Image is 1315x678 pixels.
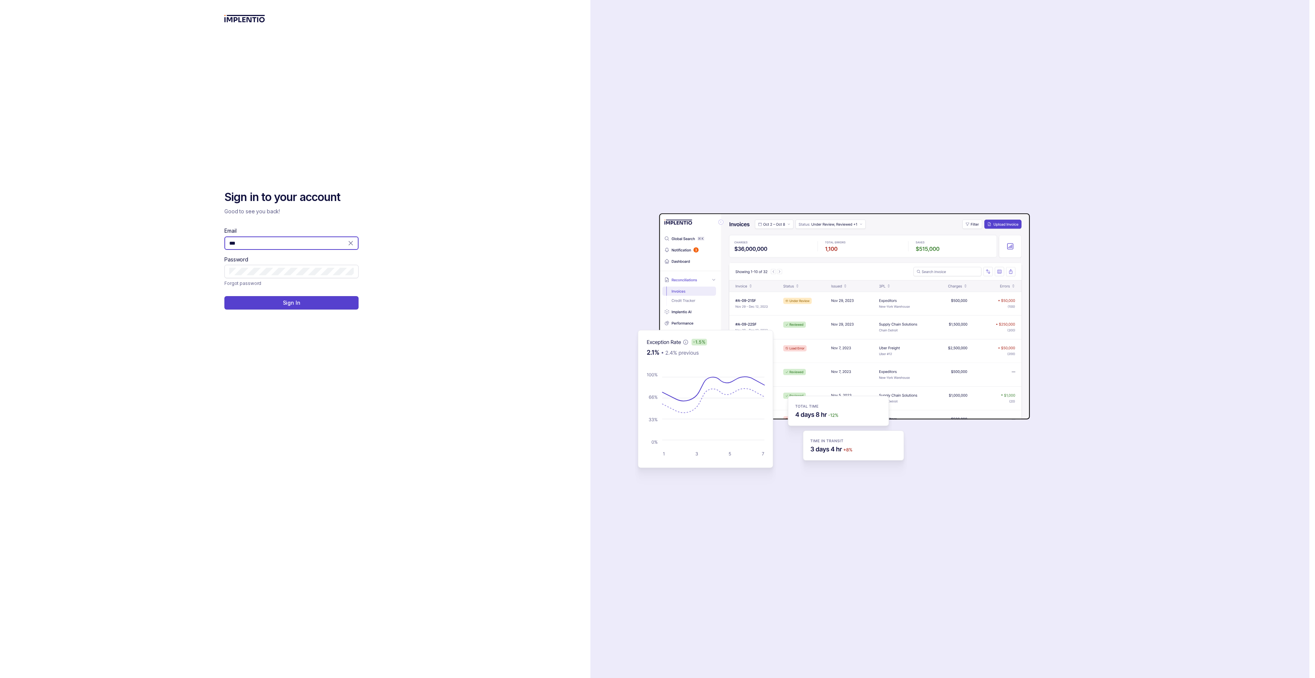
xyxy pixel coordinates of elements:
[224,227,236,235] label: Email
[224,296,359,310] button: Sign In
[224,256,248,263] label: Password
[224,280,261,287] a: Link Forgot password
[224,208,359,215] p: Good to see you back!
[612,190,1033,488] img: signin-background.svg
[224,15,265,22] img: logo
[283,299,300,307] p: Sign In
[224,190,359,205] h2: Sign in to your account
[224,280,261,287] p: Forgot password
